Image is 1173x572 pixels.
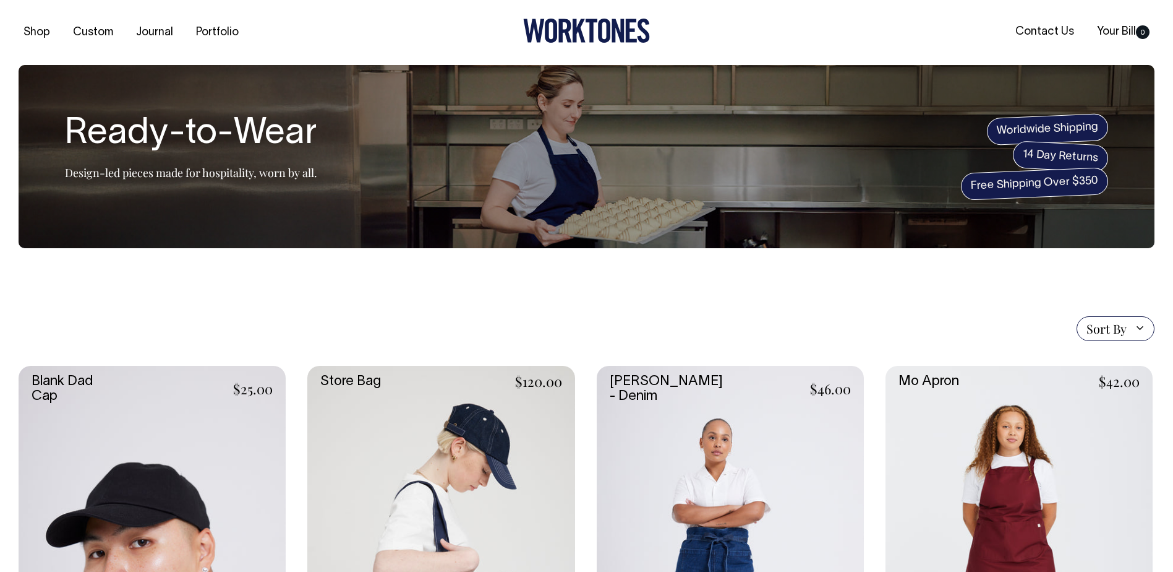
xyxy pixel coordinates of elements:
[1012,141,1109,173] span: 14 Day Returns
[19,22,55,43] a: Shop
[65,165,317,180] p: Design-led pieces made for hospitality, worn by all.
[1086,321,1127,336] span: Sort By
[65,115,317,154] h1: Ready-to-Wear
[1092,22,1154,42] a: Your Bill0
[191,22,244,43] a: Portfolio
[68,22,118,43] a: Custom
[986,113,1109,145] span: Worldwide Shipping
[131,22,178,43] a: Journal
[1136,25,1150,39] span: 0
[960,167,1109,201] span: Free Shipping Over $350
[1010,22,1079,42] a: Contact Us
